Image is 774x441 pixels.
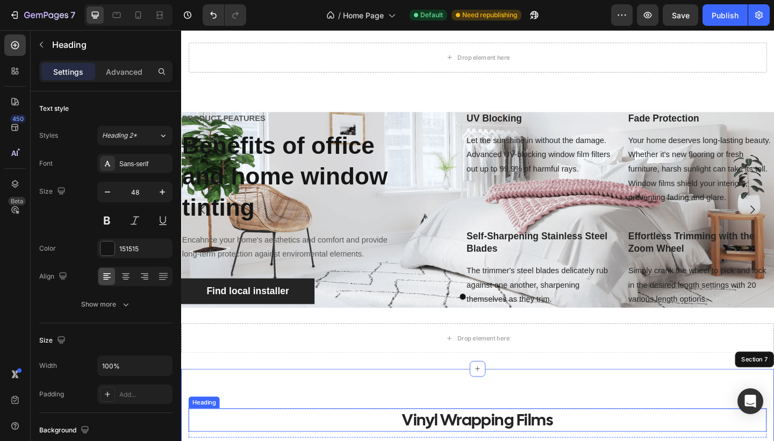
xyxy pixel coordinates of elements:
div: Size [39,184,68,199]
button: Carousel Next Arrow [606,181,636,211]
p: Heading [52,38,168,51]
p: The trimmer's steel blades delicately rub against one another, sharpening themselves as they trim. [311,255,468,301]
div: Drop element here [300,331,357,340]
button: 7 [4,4,80,26]
p: Let the sunshine in without the damage. Advanced UV-blocking window film filters out up to 99,9% ... [311,113,468,159]
div: Color [39,244,56,253]
button: Dot [335,287,342,294]
button: Save [663,4,698,26]
button: Heading 2* [97,126,173,145]
iframe: Design area [181,30,774,441]
div: Font [39,159,53,168]
div: Size [39,333,68,348]
input: Auto [98,356,172,375]
div: Open Intercom Messenger [737,388,763,414]
button: Dot [325,287,331,294]
div: Sans-serif [119,159,170,169]
div: Add... [119,390,170,400]
div: 450 [10,115,26,123]
div: Align [39,269,69,284]
div: Section 7 [607,354,640,364]
p: Settings [53,66,83,77]
div: Publish [712,10,739,21]
p: Simply crank the wheel to pick and lock in the desired length settings with 20 various length opt... [486,255,644,301]
p: UV Blocking [311,90,468,104]
button: Show more [39,295,173,314]
div: Text style [39,104,69,113]
div: Show more [81,299,131,310]
div: Padding [39,389,64,399]
div: Beta [8,197,26,205]
p: Effortless Trimming with the Zoom Wheel [486,218,644,245]
p: 7 [70,9,75,22]
div: Background [39,423,91,438]
span: Default [420,10,443,20]
div: 151515 [119,244,170,254]
span: Heading 2* [102,131,137,140]
p: Your home deserves long-lasting beauty. Whether it's new flooring or fresh furniture, harsh sunli... [486,113,644,190]
p: Advanced [106,66,142,77]
span: Need republishing [462,10,517,20]
span: Save [672,11,690,20]
div: Heading [10,401,40,410]
div: Styles [39,131,58,140]
span: / [338,10,341,21]
button: Publish [703,4,748,26]
div: Width [39,361,57,371]
p: Self-Sharpening Stainless Steel Blades [311,218,468,245]
span: Home Page [343,10,384,21]
button: Dot [314,287,320,294]
div: Undo/Redo [203,4,246,26]
button: Dot [303,287,310,294]
h2: Vinyl Wrapping Films [8,412,637,437]
p: Fade Protection [486,90,644,104]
